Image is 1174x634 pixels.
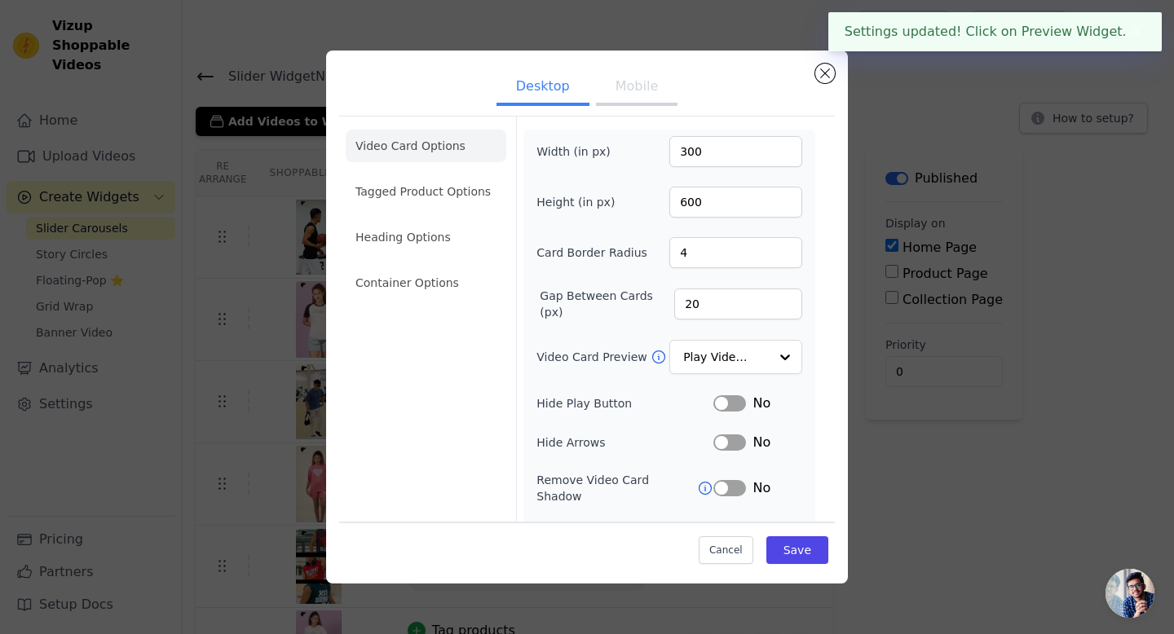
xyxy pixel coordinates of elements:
button: Close modal [815,64,835,83]
li: Container Options [346,266,506,299]
label: Hide Play Button [536,395,713,412]
a: Open chat [1106,569,1154,618]
label: Video Card Preview [536,349,650,365]
button: Desktop [497,70,589,106]
span: No [753,433,770,452]
li: Heading Options [346,221,506,253]
button: Close [1127,22,1145,42]
label: Height (in px) [536,194,625,210]
div: Settings updated! Click on Preview Widget. [828,12,1162,51]
button: Save [766,536,828,564]
label: Card Border Radius [536,244,647,261]
button: Cancel [699,536,753,564]
label: Remove Video Card Shadow [536,472,697,504]
label: Hide Arrows [536,434,713,451]
span: No [753,394,770,413]
li: Video Card Options [346,130,506,162]
label: Gap Between Cards (px) [540,288,674,320]
span: No [753,478,770,498]
label: Width (in px) [536,143,625,160]
button: Mobile [596,70,677,106]
li: Tagged Product Options [346,175,506,208]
